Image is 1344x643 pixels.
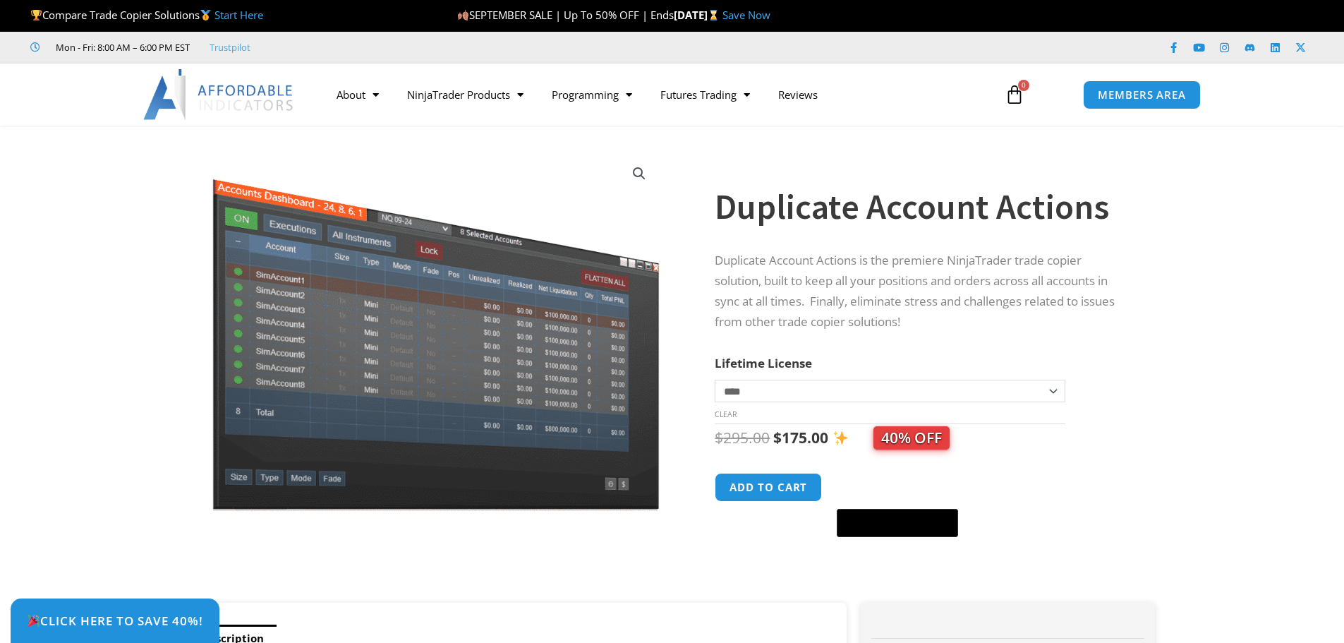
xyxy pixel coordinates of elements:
[983,74,1046,115] a: 0
[52,39,190,56] span: Mon - Fri: 8:00 AM – 6:00 PM EST
[27,615,203,627] span: Click Here to save 40%!
[143,69,295,120] img: LogoAI | Affordable Indicators – NinjaTrader
[764,78,832,111] a: Reviews
[715,355,812,371] label: Lifetime License
[210,39,250,56] a: Trustpilot
[458,10,468,20] img: 🍂
[214,8,263,22] a: Start Here
[674,8,722,22] strong: [DATE]
[200,10,211,20] img: 🥇
[31,10,42,20] img: 🏆
[834,471,961,505] iframe: Secure express checkout frame
[457,8,674,22] span: SEPTEMBER SALE | Up To 50% OFF | Ends
[715,182,1127,232] h1: Duplicate Account Actions
[1098,90,1186,100] span: MEMBERS AREA
[708,10,719,20] img: ⌛
[715,473,822,502] button: Add to cart
[1018,80,1029,91] span: 0
[209,150,662,511] img: Screenshot 2024-08-26 15414455555
[715,428,770,447] bdi: 295.00
[833,431,848,445] img: ✨
[837,509,958,537] button: Buy with GPay
[538,78,646,111] a: Programming
[28,615,40,627] img: 🎉
[715,251,1127,332] p: Duplicate Account Actions is the premiere NinjaTrader trade copier solution, built to keep all yo...
[322,78,393,111] a: About
[1083,80,1201,109] a: MEMBERS AREA
[646,78,764,111] a: Futures Trading
[722,8,770,22] a: Save Now
[626,161,652,186] a: View full-screen image gallery
[322,78,988,111] nav: Menu
[393,78,538,111] a: NinjaTrader Products
[873,426,950,450] span: 40% OFF
[773,428,828,447] bdi: 175.00
[11,599,219,643] a: 🎉Click Here to save 40%!
[715,409,737,419] a: Clear options
[30,8,263,22] span: Compare Trade Copier Solutions
[715,428,723,447] span: $
[773,428,782,447] span: $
